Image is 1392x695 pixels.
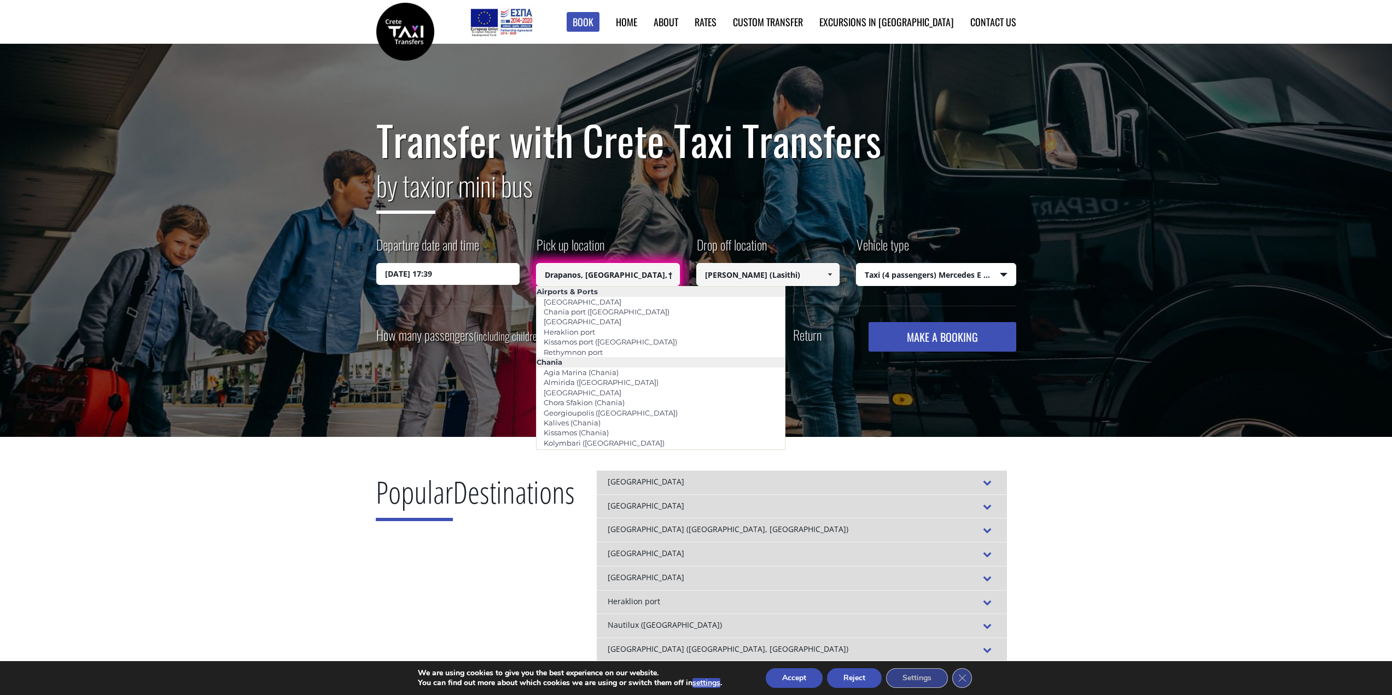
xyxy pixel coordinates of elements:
[537,287,785,296] li: Airports & Ports
[696,235,767,263] label: Drop off location
[793,328,822,342] label: Return
[597,590,1007,614] div: Heraklion port
[597,542,1007,566] div: [GEOGRAPHIC_DATA]
[376,117,1016,163] h1: Transfer with Crete Taxi Transfers
[376,3,434,61] img: Crete Taxi Transfers | Safe Taxi Transfer Services from to Heraklion Airport, Chania Airport, Ret...
[952,668,972,688] button: Close GDPR Cookie Banner
[537,344,610,360] a: Rethymnon port
[616,15,637,29] a: Home
[597,566,1007,590] div: [GEOGRAPHIC_DATA]
[474,328,544,344] small: (including children)
[970,15,1016,29] a: Contact us
[597,518,1007,542] div: [GEOGRAPHIC_DATA] ([GEOGRAPHIC_DATA], [GEOGRAPHIC_DATA])
[886,668,948,688] button: Settings
[376,25,434,36] a: Crete Taxi Transfers | Safe Taxi Transfer Services from to Heraklion Airport, Chania Airport, Ret...
[418,668,722,678] p: We are using cookies to give you the best experience on our website.
[537,435,672,451] a: Kolymbari ([GEOGRAPHIC_DATA])
[537,365,626,380] a: Agia Marina (Chania)
[469,5,534,38] img: e-bannersEUERDF180X90.jpg
[537,375,666,390] a: Almirida ([GEOGRAPHIC_DATA])
[654,15,678,29] a: About
[597,470,1007,494] div: [GEOGRAPHIC_DATA]
[376,165,435,214] span: by taxi
[537,334,684,349] a: Kissamos port ([GEOGRAPHIC_DATA])
[821,263,839,286] a: Show All Items
[418,678,722,688] p: You can find out more about which cookies we are using or switch them off in .
[733,15,803,29] a: Custom Transfer
[537,425,616,440] a: Kissamos (Chania)
[536,235,604,263] label: Pick up location
[537,405,685,420] a: Georgioupolis ([GEOGRAPHIC_DATA])
[856,235,909,263] label: Vehicle type
[537,314,628,329] a: [GEOGRAPHIC_DATA]
[696,263,840,286] input: Select drop-off location
[567,12,599,32] a: Book
[537,395,632,410] a: Chora Sfakion (Chania)
[536,263,680,286] input: Select pickup location
[537,415,608,430] a: Kalives (Chania)
[537,357,785,367] li: Chania
[661,263,679,286] a: Show All Items
[692,678,720,688] button: settings
[597,494,1007,518] div: [GEOGRAPHIC_DATA]
[597,614,1007,638] div: Nautilux ([GEOGRAPHIC_DATA])
[376,322,550,349] label: How many passengers ?
[537,304,677,319] a: Chania port ([GEOGRAPHIC_DATA])
[376,235,479,263] label: Departure date and time
[827,668,882,688] button: Reject
[537,294,628,309] a: [GEOGRAPHIC_DATA]
[766,668,823,688] button: Accept
[376,470,575,529] h2: Destinations
[695,15,717,29] a: Rates
[376,163,1016,222] h2: or mini bus
[857,264,1016,287] span: Taxi (4 passengers) Mercedes E Class
[869,322,1016,352] button: MAKE A BOOKING
[537,385,628,400] a: [GEOGRAPHIC_DATA]
[819,15,954,29] a: Excursions in [GEOGRAPHIC_DATA]
[376,471,453,521] span: Popular
[597,638,1007,662] div: [GEOGRAPHIC_DATA] ([GEOGRAPHIC_DATA], [GEOGRAPHIC_DATA])
[537,324,602,340] a: Heraklion port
